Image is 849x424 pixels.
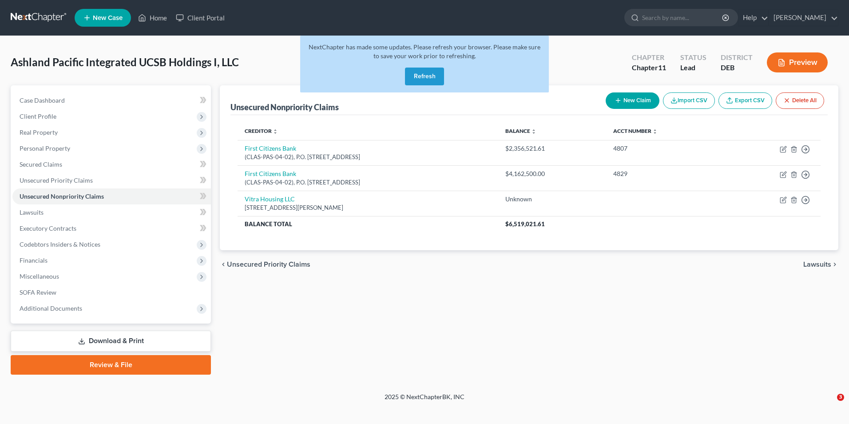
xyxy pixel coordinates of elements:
[642,9,723,26] input: Search by name...
[769,10,838,26] a: [PERSON_NAME]
[632,63,666,73] div: Chapter
[606,92,659,109] button: New Claim
[663,92,715,109] button: Import CSV
[245,170,296,177] a: First Citizens Bank
[505,220,545,228] span: $6,519,021.61
[20,288,56,296] span: SOFA Review
[20,240,100,248] span: Codebtors Insiders & Notices
[11,56,239,68] span: Ashland Pacific Integrated UCSB Holdings I, LLC
[20,112,56,120] span: Client Profile
[20,272,59,280] span: Miscellaneous
[134,10,171,26] a: Home
[20,192,104,200] span: Unsecured Nonpriority Claims
[20,224,76,232] span: Executory Contracts
[613,128,658,134] a: Acct Number unfold_more
[837,394,844,401] span: 3
[12,204,211,220] a: Lawsuits
[632,52,666,63] div: Chapter
[721,52,753,63] div: District
[20,96,65,104] span: Case Dashboard
[11,355,211,375] a: Review & File
[230,102,339,112] div: Unsecured Nonpriority Claims
[12,156,211,172] a: Secured Claims
[505,128,536,134] a: Balance unfold_more
[405,68,444,85] button: Refresh
[12,172,211,188] a: Unsecured Priority Claims
[505,144,599,153] div: $2,356,521.61
[20,176,93,184] span: Unsecured Priority Claims
[680,52,706,63] div: Status
[20,208,44,216] span: Lawsuits
[220,261,310,268] button: chevron_left Unsecured Priority Claims
[803,261,838,268] button: Lawsuits chevron_right
[20,304,82,312] span: Additional Documents
[20,256,48,264] span: Financials
[20,144,70,152] span: Personal Property
[531,129,536,134] i: unfold_more
[831,261,838,268] i: chevron_right
[776,92,824,109] button: Delete All
[20,128,58,136] span: Real Property
[613,169,717,178] div: 4829
[819,394,840,415] iframe: Intercom live chat
[93,15,123,21] span: New Case
[12,188,211,204] a: Unsecured Nonpriority Claims
[245,128,278,134] a: Creditor unfold_more
[718,92,772,109] a: Export CSV
[273,129,278,134] i: unfold_more
[220,261,227,268] i: chevron_left
[12,284,211,300] a: SOFA Review
[505,169,599,178] div: $4,162,500.00
[12,92,211,108] a: Case Dashboard
[803,261,831,268] span: Lawsuits
[658,63,666,72] span: 11
[738,10,768,26] a: Help
[505,195,599,204] div: Unknown
[245,144,296,152] a: First Citizens Bank
[613,144,717,153] div: 4807
[680,63,706,73] div: Lead
[652,129,658,134] i: unfold_more
[721,63,753,73] div: DEB
[245,178,491,187] div: (CLAS-PAS-04-02), P.O. [STREET_ADDRESS]
[227,261,310,268] span: Unsecured Priority Claims
[11,331,211,352] a: Download & Print
[245,195,295,203] a: Vitra Housing LLC
[767,52,828,72] button: Preview
[171,392,678,408] div: 2025 © NextChapterBK, INC
[245,153,491,161] div: (CLAS-PAS-04-02), P.O. [STREET_ADDRESS]
[245,204,491,212] div: [STREET_ADDRESS][PERSON_NAME]
[20,160,62,168] span: Secured Claims
[238,216,498,232] th: Balance Total
[171,10,229,26] a: Client Portal
[12,220,211,236] a: Executory Contracts
[309,43,540,60] span: NextChapter has made some updates. Please refresh your browser. Please make sure to save your wor...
